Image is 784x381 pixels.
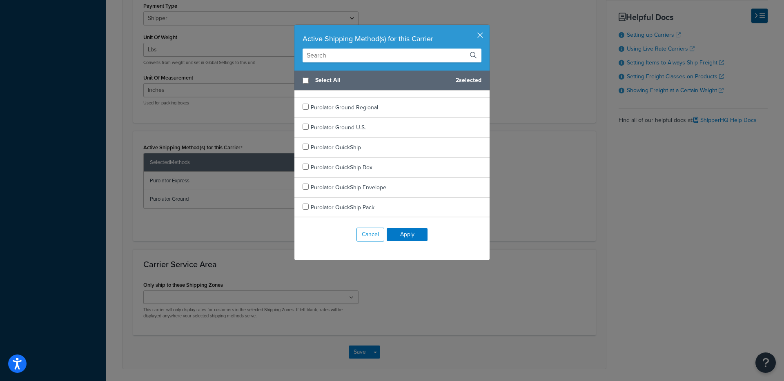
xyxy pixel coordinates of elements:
[294,71,490,91] div: 2 selected
[311,203,374,212] span: Purolator QuickShip Pack
[315,75,449,86] span: Select All
[303,33,481,44] div: Active Shipping Method(s) for this Carrier
[311,183,386,192] span: Purolator QuickShip Envelope
[356,228,384,241] button: Cancel
[311,143,361,152] span: Purolator QuickShip
[311,163,372,172] span: Purolator QuickShip Box
[311,103,378,112] span: Purolator Ground Regional
[303,49,481,62] input: Search
[311,123,366,132] span: Purolator Ground U.S.
[387,228,428,241] button: Apply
